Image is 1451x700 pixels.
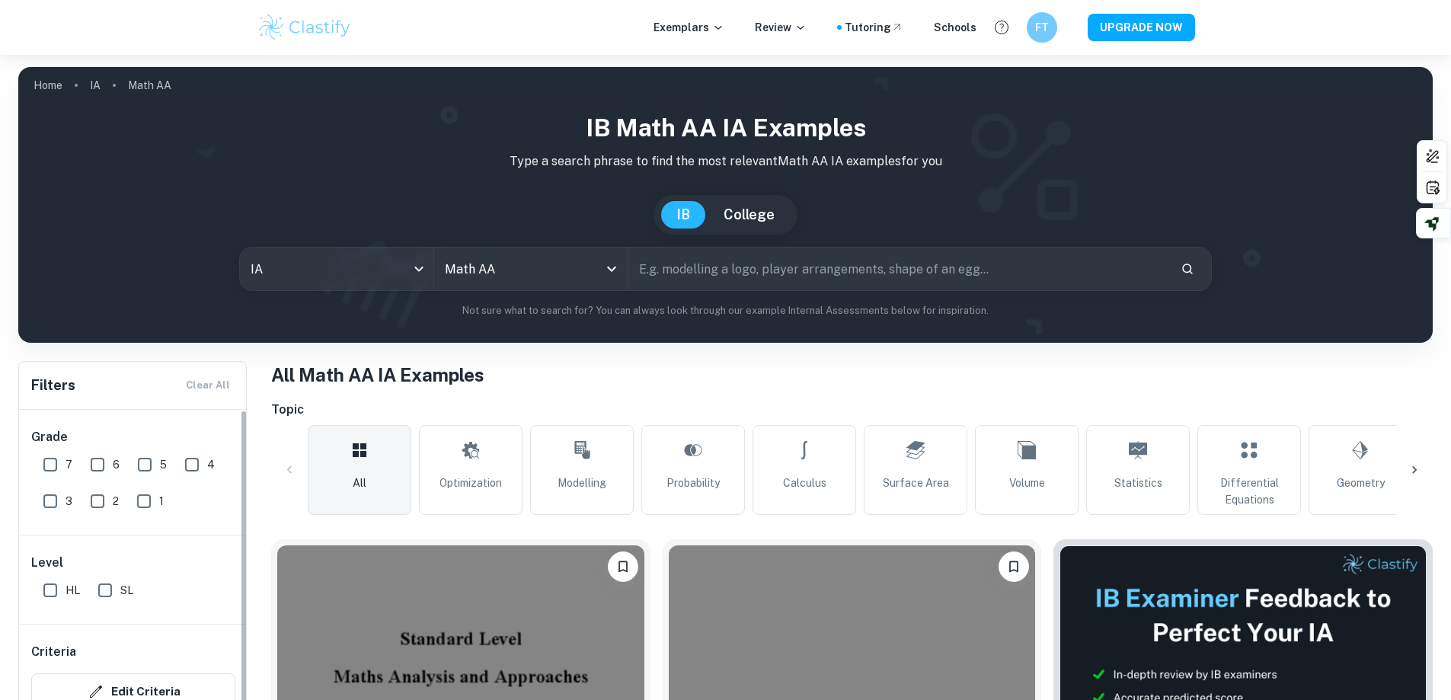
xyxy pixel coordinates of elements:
[439,475,502,491] span: Optimization
[159,493,164,510] span: 1
[353,475,366,491] span: All
[66,493,72,510] span: 3
[999,551,1029,582] button: Bookmark
[1204,475,1294,508] span: Differential Equations
[1027,12,1057,43] button: FT
[128,77,171,94] p: Math AA
[240,248,433,290] div: IA
[90,75,101,96] a: IA
[601,258,622,280] button: Open
[66,582,80,599] span: HL
[30,152,1421,171] p: Type a search phrase to find the most relevant Math AA IA examples for you
[1033,19,1050,36] h6: FT
[1114,475,1162,491] span: Statistics
[207,456,215,473] span: 4
[654,19,724,36] p: Exemplars
[66,456,72,473] span: 7
[883,475,949,491] span: Surface Area
[666,475,720,491] span: Probability
[708,201,790,229] button: College
[30,110,1421,146] h1: IB Math AA IA examples
[271,361,1433,388] h1: All Math AA IA Examples
[120,582,133,599] span: SL
[934,19,976,36] a: Schools
[628,248,1168,290] input: E.g. modelling a logo, player arrangements, shape of an egg...
[558,475,606,491] span: Modelling
[661,201,705,229] button: IB
[755,19,807,36] p: Review
[31,428,235,446] h6: Grade
[989,14,1015,40] button: Help and Feedback
[160,456,167,473] span: 5
[31,554,235,572] h6: Level
[113,493,119,510] span: 2
[1175,256,1200,282] button: Search
[608,551,638,582] button: Bookmark
[1088,14,1195,41] button: UPGRADE NOW
[845,19,903,36] a: Tutoring
[34,75,62,96] a: Home
[31,375,75,396] h6: Filters
[18,67,1433,343] img: profile cover
[31,643,76,661] h6: Criteria
[783,475,826,491] span: Calculus
[257,12,353,43] img: Clastify logo
[113,456,120,473] span: 6
[30,303,1421,318] p: Not sure what to search for? You can always look through our example Internal Assessments below f...
[1337,475,1385,491] span: Geometry
[271,401,1433,419] h6: Topic
[1009,475,1045,491] span: Volume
